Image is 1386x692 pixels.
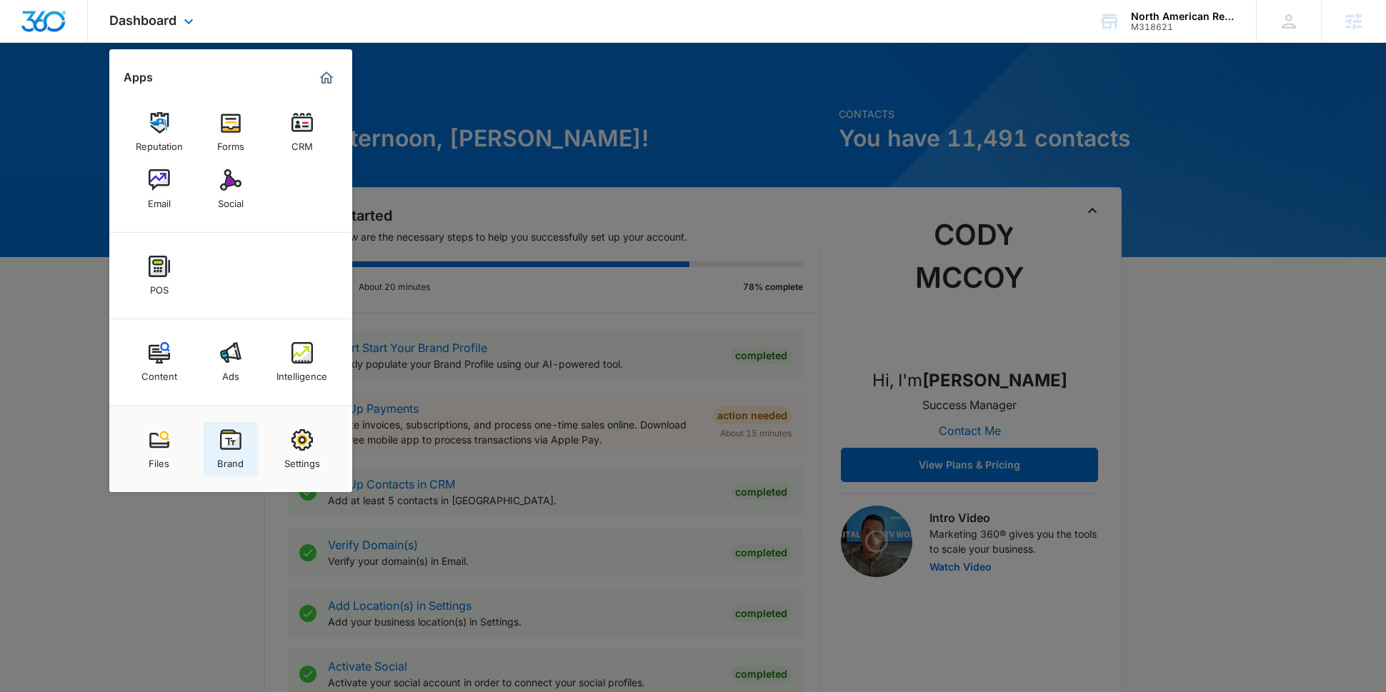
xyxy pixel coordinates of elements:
div: account name [1131,11,1235,22]
div: Domain Overview [54,84,128,94]
div: Keywords by Traffic [158,84,241,94]
img: logo_orange.svg [23,23,34,34]
a: Forms [204,105,258,159]
span: Dashboard [109,13,176,28]
a: Brand [204,422,258,476]
a: Intelligence [275,335,329,389]
a: Social [204,162,258,216]
div: Content [141,363,177,382]
a: Reputation [132,105,186,159]
img: tab_domain_overview_orange.svg [39,83,50,94]
div: POS [150,277,169,296]
div: Forms [217,134,244,152]
a: Files [132,422,186,476]
div: Settings [284,451,320,469]
a: Content [132,335,186,389]
a: CRM [275,105,329,159]
div: Domain: [DOMAIN_NAME] [37,37,157,49]
div: v 4.0.25 [40,23,70,34]
div: Intelligence [276,363,327,382]
img: website_grey.svg [23,37,34,49]
div: Brand [217,451,244,469]
div: Ads [222,363,239,382]
a: Marketing 360® Dashboard [315,66,338,89]
h2: Apps [124,71,153,84]
div: Reputation [136,134,183,152]
img: tab_keywords_by_traffic_grey.svg [142,83,154,94]
a: Email [132,162,186,216]
div: Email [148,191,171,209]
div: Files [149,451,169,469]
div: account id [1131,22,1235,32]
a: Ads [204,335,258,389]
div: CRM [291,134,313,152]
a: Settings [275,422,329,476]
a: POS [132,249,186,303]
div: Social [218,191,244,209]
